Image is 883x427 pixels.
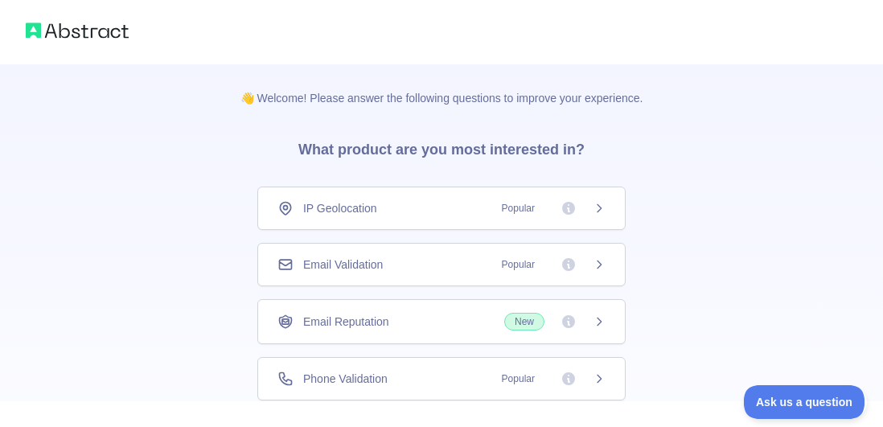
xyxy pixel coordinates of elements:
img: Abstract logo [26,19,129,42]
h3: What product are you most interested in? [273,106,610,187]
span: Popular [492,200,544,216]
iframe: Toggle Customer Support [744,385,867,419]
span: New [504,313,544,331]
span: Popular [492,257,544,273]
p: 👋 Welcome! Please answer the following questions to improve your experience. [215,64,669,106]
span: Phone Validation [303,371,388,387]
span: Popular [492,371,544,387]
span: Email Validation [303,257,383,273]
span: IP Geolocation [303,200,377,216]
span: Email Reputation [303,314,389,330]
